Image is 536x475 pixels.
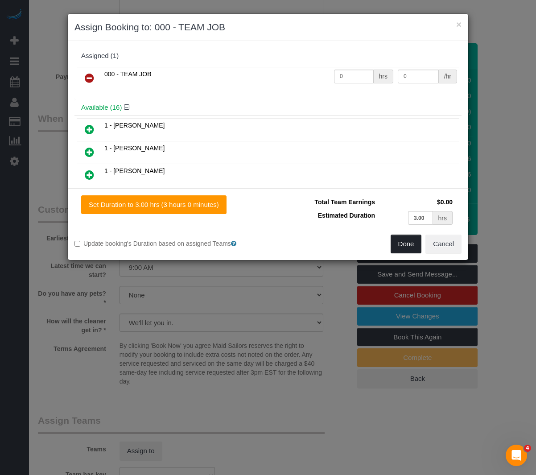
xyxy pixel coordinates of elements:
[433,211,453,225] div: hrs
[377,195,455,209] td: $0.00
[81,52,455,60] div: Assigned (1)
[74,241,80,247] input: Update booking's Duration based on assigned Teams
[425,235,462,253] button: Cancel
[439,70,457,83] div: /hr
[318,212,375,219] span: Estimated Duration
[81,104,455,112] h4: Available (16)
[524,445,531,452] span: 4
[104,145,165,152] span: 1 - [PERSON_NAME]
[74,239,261,248] label: Update booking's Duration based on assigned Teams
[81,195,227,214] button: Set Duration to 3.00 hrs (3 hours 0 minutes)
[74,21,462,34] h3: Assign Booking to: 000 - TEAM JOB
[391,235,422,253] button: Done
[104,167,165,174] span: 1 - [PERSON_NAME]
[275,195,377,209] td: Total Team Earnings
[104,122,165,129] span: 1 - [PERSON_NAME]
[506,445,527,466] iframe: Intercom live chat
[104,70,152,78] span: 000 - TEAM JOB
[374,70,393,83] div: hrs
[456,20,462,29] button: ×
